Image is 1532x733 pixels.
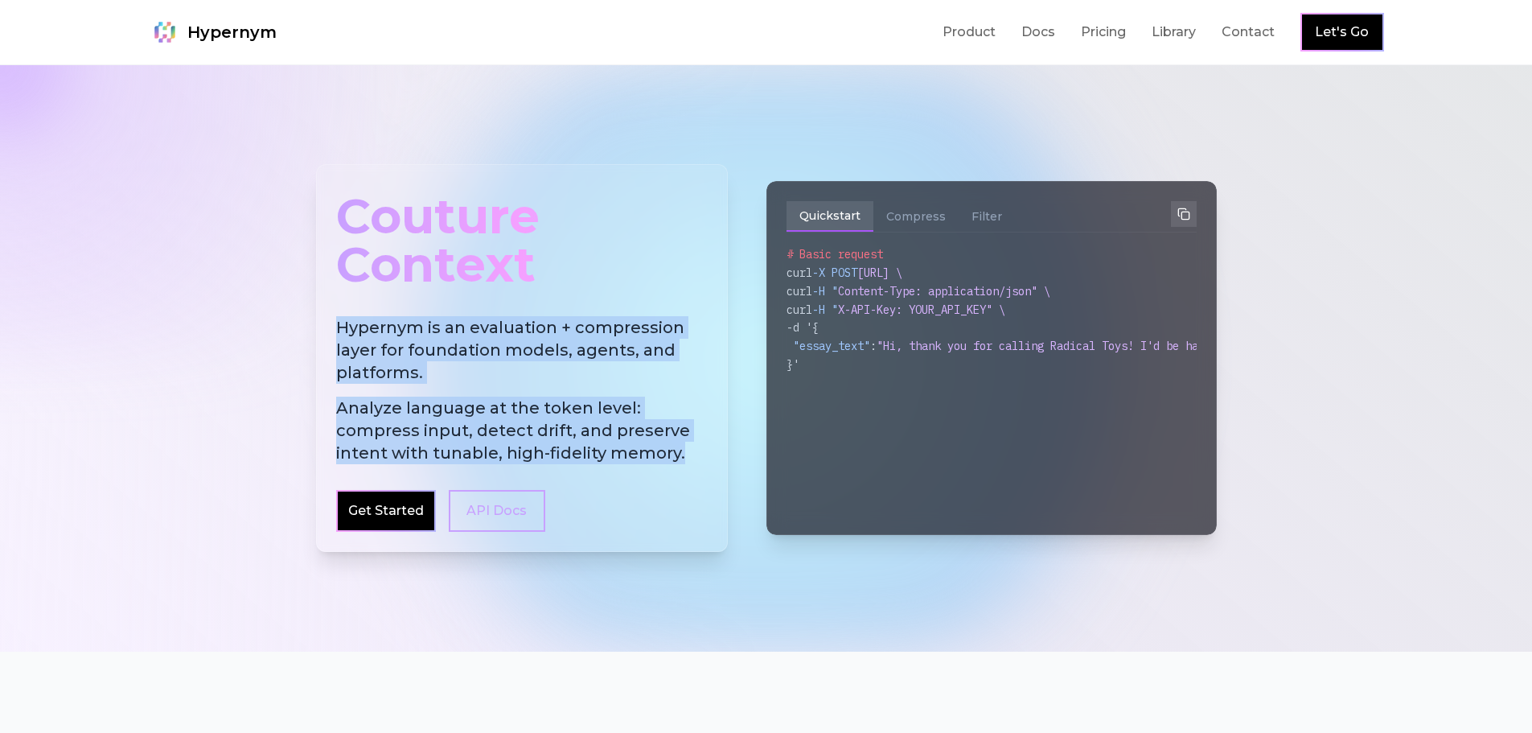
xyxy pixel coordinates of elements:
[870,339,877,353] span: :
[336,184,708,297] div: Couture Context
[873,201,959,232] button: Compress
[787,357,799,372] span: }'
[1171,201,1197,227] button: Copy to clipboard
[857,266,902,280] span: [URL] \
[793,339,870,353] span: "essay_text"
[1315,23,1369,42] a: Let's Go
[1081,23,1126,42] a: Pricing
[943,23,996,42] a: Product
[812,303,838,317] span: -H "
[812,266,857,280] span: -X POST
[838,303,1005,317] span: X-API-Key: YOUR_API_KEY" \
[449,490,545,532] a: API Docs
[787,284,812,299] span: curl
[336,316,708,464] h2: Hypernym is an evaluation + compression layer for foundation models, agents, and platforms.
[787,266,812,280] span: curl
[336,397,708,464] span: Analyze language at the token level: compress input, detect drift, and preserve intent with tunab...
[1152,23,1196,42] a: Library
[812,284,838,299] span: -H "
[1021,23,1055,42] a: Docs
[149,16,277,48] a: Hypernym
[787,201,873,232] button: Quickstart
[787,320,819,335] span: -d '{
[348,501,424,521] a: Get Started
[787,303,812,317] span: curl
[838,284,1050,299] span: Content-Type: application/json" \
[877,339,1514,353] span: "Hi, thank you for calling Radical Toys! I'd be happy to help with your shipping or returns issue."
[787,247,883,261] span: # Basic request
[959,201,1015,232] button: Filter
[1222,23,1275,42] a: Contact
[149,16,181,48] img: Hypernym Logo
[187,21,277,43] span: Hypernym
